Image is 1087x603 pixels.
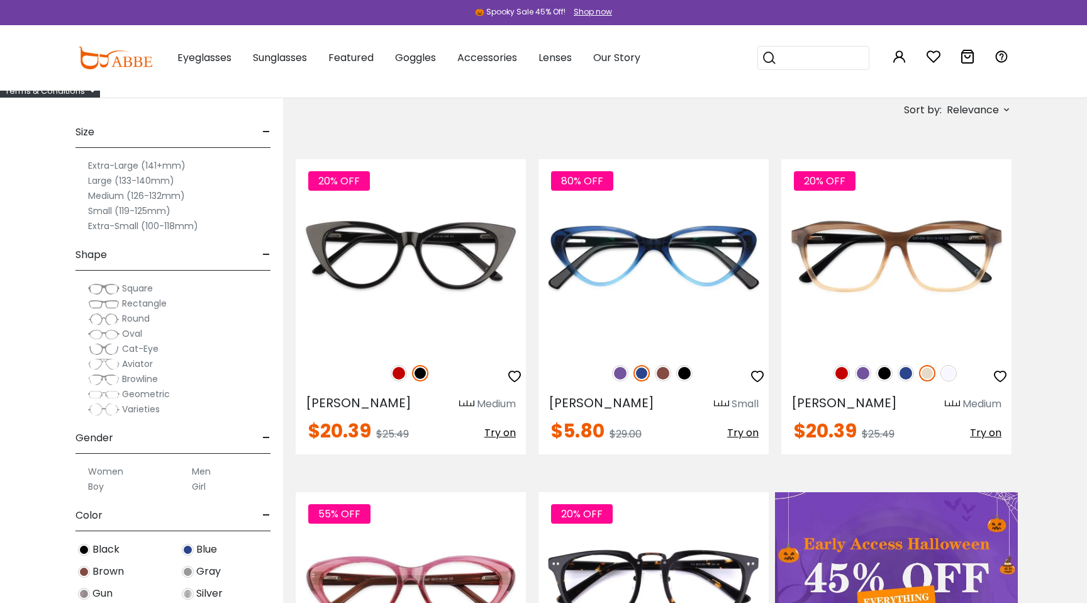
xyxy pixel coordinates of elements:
[791,394,897,412] span: [PERSON_NAME]
[833,365,850,381] img: Red
[732,397,759,412] div: Small
[182,544,194,556] img: Blue
[182,566,194,578] img: Gray
[940,365,957,381] img: Translucent
[88,298,120,310] img: Rectangle.png
[945,400,960,409] img: size ruler
[794,171,856,191] span: 20% OFF
[75,423,113,453] span: Gender
[610,427,642,441] span: $29.00
[253,50,307,65] span: Sunglasses
[457,50,517,65] span: Accessories
[633,365,650,381] img: Blue
[88,464,123,479] label: Women
[676,365,693,381] img: Black
[484,425,516,440] span: Try on
[122,342,159,355] span: Cat-Eye
[262,117,270,147] span: -
[88,218,198,234] label: Extra-Small (100-118mm)
[898,365,914,381] img: Blue
[88,328,120,341] img: Oval.png
[538,50,572,65] span: Lenses
[196,586,223,601] span: Silver
[567,6,612,17] a: Shop now
[551,504,613,524] span: 20% OFF
[78,47,152,69] img: abbeglasses.com
[391,365,407,381] img: Red
[296,159,526,351] img: Black Nora - Acetate ,Universal Bridge Fit
[551,171,613,191] span: 80% OFF
[655,365,671,381] img: Brown
[412,365,428,381] img: Black
[538,159,769,351] img: Blue Hannah - Acetate ,Universal Bridge Fit
[484,422,516,444] button: Try on
[919,365,935,381] img: Cream
[88,173,174,188] label: Large (133-140mm)
[92,542,120,557] span: Black
[904,103,942,117] span: Sort by:
[122,312,150,325] span: Round
[574,6,612,18] div: Shop now
[794,417,857,444] span: $20.39
[88,479,104,494] label: Boy
[714,400,729,409] img: size ruler
[88,373,120,386] img: Browline.png
[196,542,217,557] span: Blue
[727,425,759,440] span: Try on
[122,388,170,400] span: Geometric
[78,588,90,600] img: Gun
[88,313,120,325] img: Round.png
[78,544,90,556] img: Black
[122,282,153,295] span: Square
[612,365,628,381] img: Purple
[122,327,142,340] span: Oval
[308,171,370,191] span: 20% OFF
[88,343,120,356] img: Cat-Eye.png
[88,188,185,203] label: Medium (126-132mm)
[192,464,211,479] label: Men
[88,358,120,371] img: Aviator.png
[855,365,871,381] img: Purple
[122,358,153,370] span: Aviator
[551,417,605,444] span: $5.80
[727,422,759,444] button: Try on
[88,403,120,416] img: Varieties.png
[75,240,107,270] span: Shape
[88,283,120,295] img: Square.png
[395,50,436,65] span: Goggles
[262,500,270,531] span: -
[477,397,516,412] div: Medium
[308,417,371,444] span: $20.39
[947,99,999,121] span: Relevance
[88,158,186,173] label: Extra-Large (141+mm)
[88,388,120,401] img: Geometric.png
[75,500,103,531] span: Color
[262,240,270,270] span: -
[781,159,1012,351] img: Cream Sonia - Acetate ,Universal Bridge Fit
[475,6,566,18] div: 🎃 Spooky Sale 45% Off!
[593,50,640,65] span: Our Story
[88,203,170,218] label: Small (119-125mm)
[862,427,895,441] span: $25.49
[970,422,1001,444] button: Try on
[876,365,893,381] img: Black
[262,423,270,453] span: -
[122,403,160,415] span: Varieties
[306,394,411,412] span: [PERSON_NAME]
[196,564,221,579] span: Gray
[376,427,409,441] span: $25.49
[122,297,167,310] span: Rectangle
[182,588,194,600] img: Silver
[122,373,158,385] span: Browline
[308,504,371,524] span: 55% OFF
[177,50,231,65] span: Eyeglasses
[962,397,1001,412] div: Medium
[192,479,206,494] label: Girl
[459,400,474,409] img: size ruler
[75,117,94,147] span: Size
[549,394,654,412] span: [PERSON_NAME]
[328,50,374,65] span: Featured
